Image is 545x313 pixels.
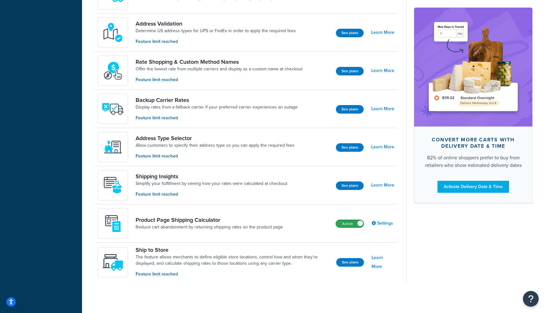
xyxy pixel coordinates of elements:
[136,97,298,103] a: Backup Carrier Rates
[424,154,522,169] div: 82% of online shoppers prefer to buy from retailers who show estimated delivery dates
[371,181,394,190] a: Learn More
[372,219,394,228] a: Settings
[136,246,331,253] a: Ship to Store
[136,180,287,187] a: Simplify your fulfillment by seeing how your rates were calculated at checkout
[102,212,124,234] img: +D8d0cXZM7VpdAAAAAElFTkSuQmCC
[102,136,124,158] img: wNXZ4XiVfOSSwAAAABJRU5ErkJggg==
[336,29,364,37] a: See plans
[371,104,394,113] a: Learn More
[136,20,296,27] a: Address Validation
[336,181,364,190] a: See plans
[136,153,295,160] p: Feature limit reached
[372,253,394,271] a: Learn More
[102,60,124,82] img: icon-duo-feat-rate-shopping-ecdd8bed.png
[336,143,364,152] a: See plans
[136,224,283,230] a: Reduce cart abandonment by returning shipping rates on the product page
[136,191,287,198] p: Feature limit reached
[136,216,283,223] a: Product Page Shipping Calculator
[136,115,298,121] p: Feature limit reached
[371,28,394,37] a: Learn More
[424,17,523,117] img: feature-image-ddt-36eae7f7280da8017bfb280eaccd9c446f90b1fe08728e4019434db127062ab4.png
[136,38,296,45] p: Feature limit reached
[523,291,539,307] button: Open Resource Center
[136,66,302,72] a: Offer the lowest rate from multiple carriers and display as a custom name at checkout
[336,105,364,114] a: See plans
[424,136,522,149] div: Convert more carts with delivery date & time
[136,58,302,65] a: Rate Shopping & Custom Method Names
[136,104,298,110] a: Display rates from a fallback carrier if your preferred carrier experiences an outage
[336,258,364,267] a: See plans
[136,76,302,83] p: Feature limit reached
[136,135,295,142] a: Address Type Selector
[102,21,124,44] img: kIG8fy0lQAAAABJRU5ErkJggg==
[102,251,124,273] img: icon-duo-feat-ship-to-store-7c4d6248.svg
[371,66,394,75] a: Learn More
[336,220,364,227] label: Active
[136,28,296,34] a: Determine US address types for UPS or FedEx in order to apply the required fees
[102,98,124,120] img: icon-duo-feat-backup-carrier-4420b188.png
[336,67,364,75] a: See plans
[136,271,331,278] p: Feature limit reached
[437,180,509,192] a: Activate Delivery Date & Time
[136,142,295,149] a: Allow customers to specify their address type so you can apply the required fees
[371,143,394,151] a: Learn More
[102,174,124,196] img: Acw9rhKYsOEjAAAAAElFTkSuQmCC
[136,173,287,180] a: Shipping Insights
[136,254,331,267] a: The feature allows merchants to define eligible store locations, control how and when they’re dis...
